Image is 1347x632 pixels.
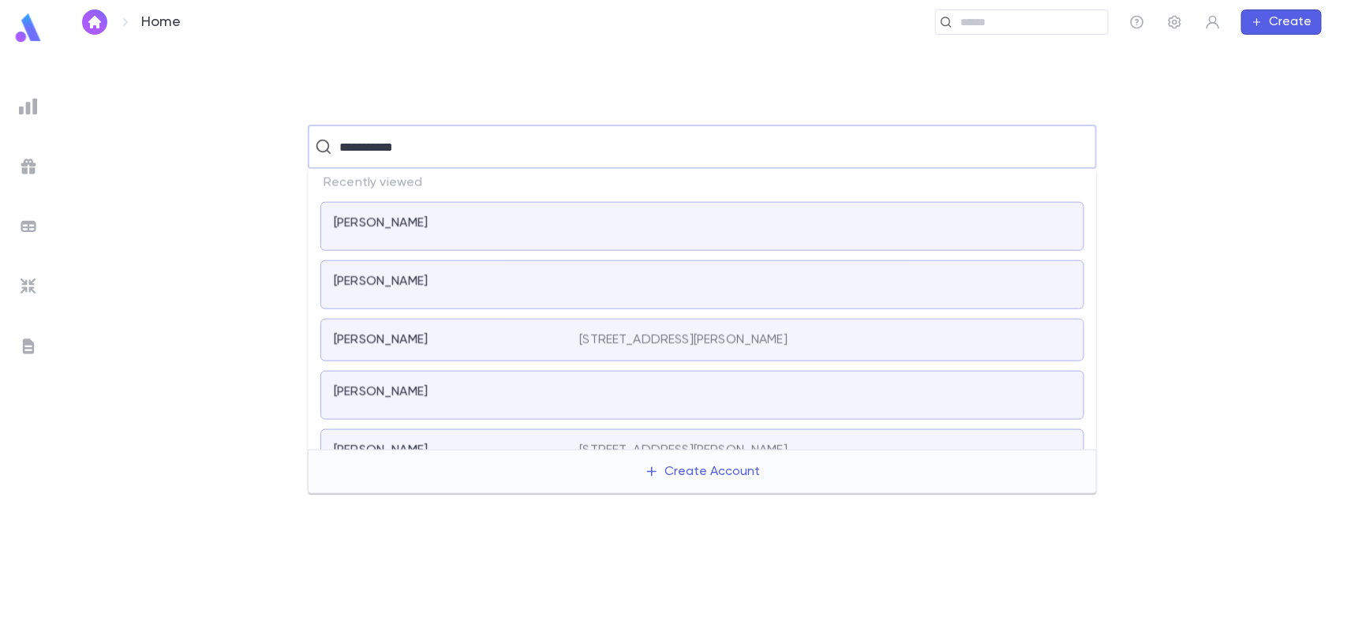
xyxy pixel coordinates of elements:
[141,13,181,31] p: Home
[334,215,428,231] p: [PERSON_NAME]
[19,337,38,356] img: letters_grey.7941b92b52307dd3b8a917253454ce1c.svg
[308,169,1097,197] p: Recently viewed
[334,384,428,400] p: [PERSON_NAME]
[13,13,44,43] img: logo
[334,332,428,348] p: [PERSON_NAME]
[334,443,428,458] p: [PERSON_NAME]
[19,157,38,176] img: campaigns_grey.99e729a5f7ee94e3726e6486bddda8f1.svg
[19,217,38,236] img: batches_grey.339ca447c9d9533ef1741baa751efc33.svg
[334,274,428,290] p: [PERSON_NAME]
[19,97,38,116] img: reports_grey.c525e4749d1bce6a11f5fe2a8de1b229.svg
[1241,9,1322,35] button: Create
[579,443,788,458] p: [STREET_ADDRESS][PERSON_NAME]
[19,277,38,296] img: imports_grey.530a8a0e642e233f2baf0ef88e8c9fcb.svg
[579,332,788,348] p: [STREET_ADDRESS][PERSON_NAME]
[85,16,104,28] img: home_white.a664292cf8c1dea59945f0da9f25487c.svg
[632,457,773,487] button: Create Account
